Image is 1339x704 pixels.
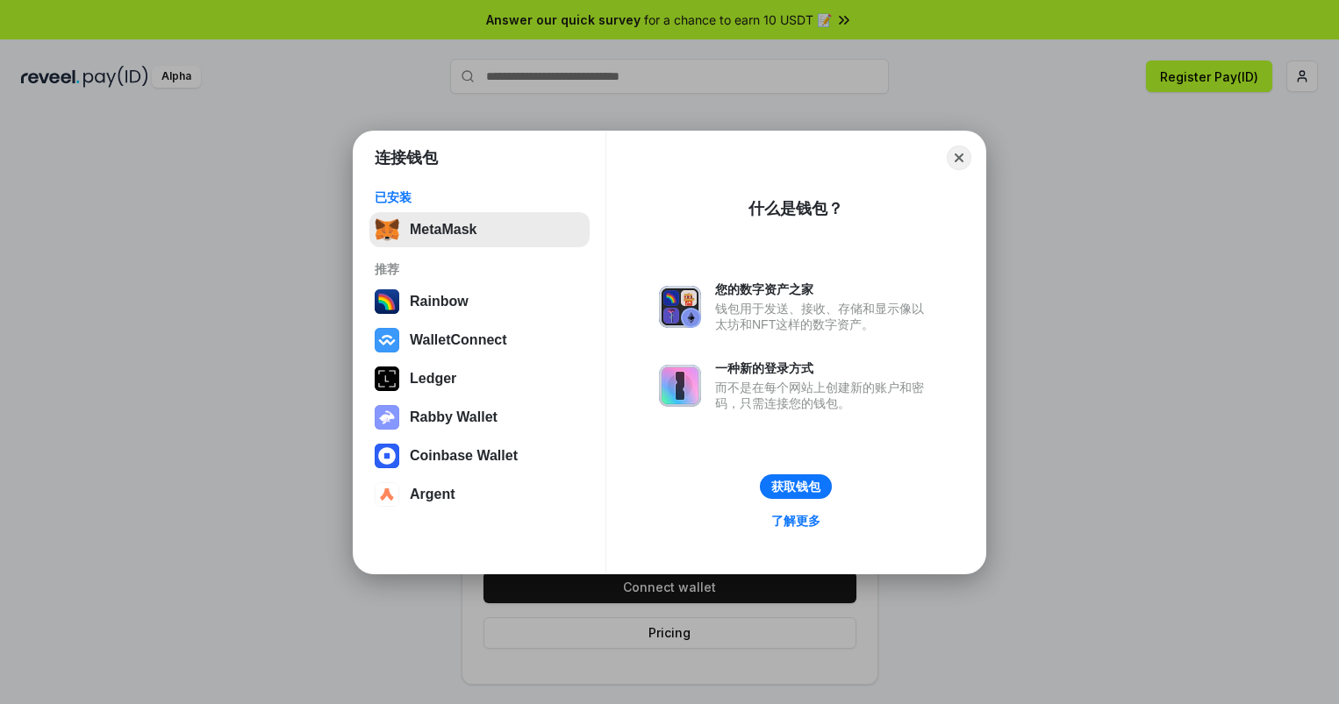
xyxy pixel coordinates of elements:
div: 您的数字资产之家 [715,281,933,297]
div: 推荐 [375,261,584,277]
div: Ledger [410,371,456,387]
img: svg+xml,%3Csvg%20width%3D%2228%22%20height%3D%2228%22%20viewBox%3D%220%200%2028%2028%22%20fill%3D... [375,482,399,507]
button: Rabby Wallet [369,400,590,435]
button: Ledger [369,361,590,396]
img: svg+xml,%3Csvg%20xmlns%3D%22http%3A%2F%2Fwww.w3.org%2F2000%2Fsvg%22%20fill%3D%22none%22%20viewBox... [659,286,701,328]
button: WalletConnect [369,323,590,358]
button: MetaMask [369,212,590,247]
div: 而不是在每个网站上创建新的账户和密码，只需连接您的钱包。 [715,380,933,411]
div: 什么是钱包？ [748,198,843,219]
div: Argent [410,487,455,502]
button: 获取钱包 [760,474,832,499]
img: svg+xml,%3Csvg%20fill%3D%22none%22%20height%3D%2233%22%20viewBox%3D%220%200%2035%2033%22%20width%... [375,217,399,242]
div: 了解更多 [771,513,820,529]
button: Rainbow [369,284,590,319]
img: svg+xml,%3Csvg%20width%3D%22120%22%20height%3D%22120%22%20viewBox%3D%220%200%20120%20120%22%20fil... [375,289,399,314]
h1: 连接钱包 [375,147,438,168]
div: Rainbow [410,294,469,309]
img: svg+xml,%3Csvg%20xmlns%3D%22http%3A%2F%2Fwww.w3.org%2F2000%2Fsvg%22%20fill%3D%22none%22%20viewBox... [659,365,701,407]
button: Close [947,146,971,170]
img: svg+xml,%3Csvg%20width%3D%2228%22%20height%3D%2228%22%20viewBox%3D%220%200%2028%2028%22%20fill%3D... [375,328,399,352]
div: Coinbase Wallet [410,448,518,464]
div: 获取钱包 [771,479,820,494]
button: Coinbase Wallet [369,438,590,473]
a: 了解更多 [761,509,831,532]
div: MetaMask [410,222,476,238]
div: WalletConnect [410,332,507,348]
img: svg+xml,%3Csvg%20xmlns%3D%22http%3A%2F%2Fwww.w3.org%2F2000%2Fsvg%22%20width%3D%2228%22%20height%3... [375,366,399,391]
div: 一种新的登录方式 [715,360,933,376]
img: svg+xml,%3Csvg%20width%3D%2228%22%20height%3D%2228%22%20viewBox%3D%220%200%2028%2028%22%20fill%3D... [375,444,399,468]
div: 钱包用于发送、接收、存储和显示像以太坊和NFT这样的数字资产。 [715,301,933,332]
img: svg+xml,%3Csvg%20xmlns%3D%22http%3A%2F%2Fwww.w3.org%2F2000%2Fsvg%22%20fill%3D%22none%22%20viewBox... [375,405,399,430]
button: Argent [369,477,590,512]
div: Rabby Wallet [410,409,498,425]
div: 已安装 [375,189,584,205]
